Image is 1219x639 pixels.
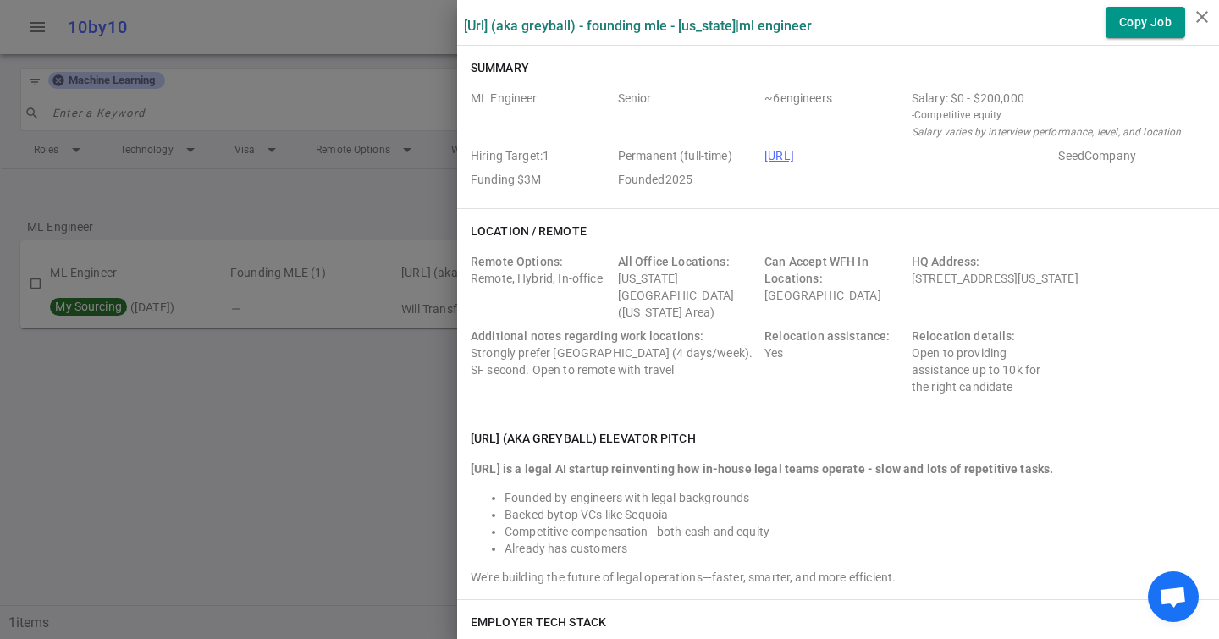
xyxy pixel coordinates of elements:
span: Can Accept WFH In Locations: [764,255,869,285]
span: Company URL [764,147,1051,164]
h6: EMPLOYER TECH STACK [471,614,606,631]
span: Employer Founding [471,171,611,188]
div: Yes [764,328,905,395]
a: [URL] [764,149,794,163]
div: We're building the future of legal operations—faster, smarter, and more efficient. [471,569,1205,586]
button: Copy Job [1106,7,1185,38]
span: Already has customers [505,542,627,555]
div: Salary Range [912,90,1199,107]
li: top VCs like Sequoia [505,506,1205,523]
span: Competitive compensation - both cash and equity [505,525,769,538]
strong: [URL] is a legal AI startup reinventing how in-house legal teams operate - slow and lots of repet... [471,462,1053,476]
span: Employer Stage e.g. Series A [1058,147,1199,164]
span: HQ Address: [912,255,980,268]
span: Relocation details: [912,329,1016,343]
i: close [1192,7,1212,27]
div: Open chat [1148,571,1199,622]
div: Remote, Hybrid, In-office [471,253,611,321]
li: Founded by engineers with legal backgrounds [505,489,1205,506]
div: [STREET_ADDRESS][US_STATE] [912,253,1199,321]
small: - Competitive equity [912,107,1199,124]
div: Strongly prefer [GEOGRAPHIC_DATA] (4 days/week). SF second. Open to remote with travel [471,328,758,395]
h6: Summary [471,59,529,76]
div: [GEOGRAPHIC_DATA] [764,253,905,321]
span: Roles [471,90,611,140]
h6: [URL] (aka Greyball) elevator pitch [471,430,696,447]
h6: Location / Remote [471,223,587,240]
span: Employer Founded [618,171,758,188]
label: [URL] (aka Greyball) - Founding MLE - [US_STATE] | ML Engineer [464,18,812,34]
div: Open to providing assistance up to 10k for the right candidate [912,328,1052,395]
span: Additional notes regarding work locations: [471,329,703,343]
i: Salary varies by interview performance, level, and location. [912,126,1184,138]
span: All Office Locations: [618,255,730,268]
span: Remote Options: [471,255,563,268]
span: Level [618,90,758,140]
div: [US_STATE][GEOGRAPHIC_DATA] ([US_STATE] Area) [618,253,758,321]
span: Backed by [505,508,560,521]
span: Team Count [764,90,905,140]
span: Relocation assistance: [764,329,890,343]
span: Hiring Target [471,147,611,164]
span: Job Type [618,147,758,164]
